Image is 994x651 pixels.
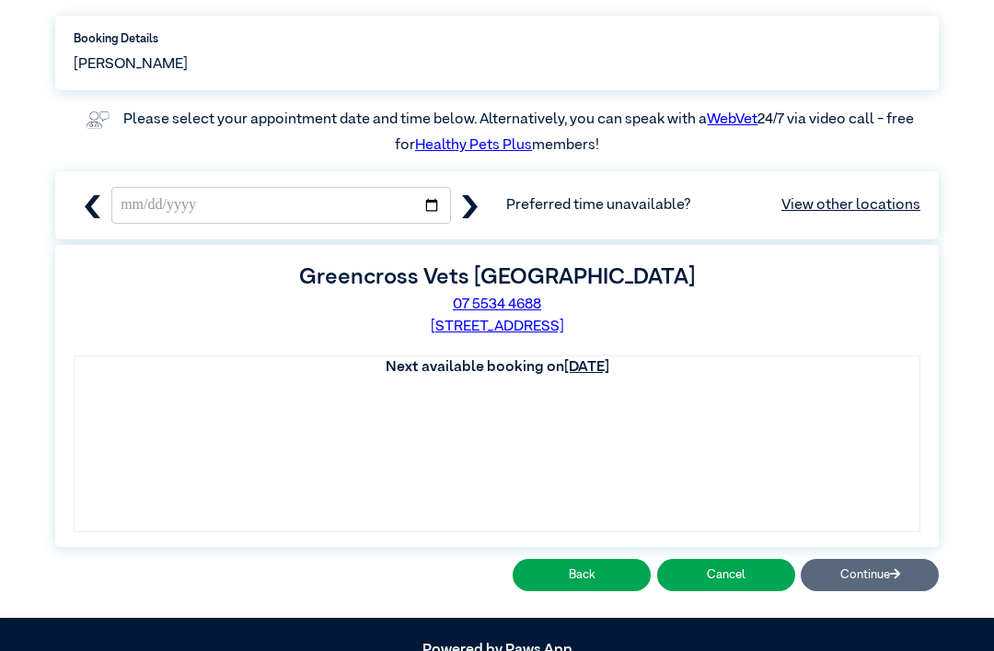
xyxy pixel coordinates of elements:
[657,559,795,591] button: Cancel
[74,30,920,48] label: Booking Details
[564,360,609,375] u: [DATE]
[506,194,920,216] span: Preferred time unavailable?
[74,53,188,76] span: [PERSON_NAME]
[453,297,541,312] a: 07 5534 4688
[431,320,564,334] a: [STREET_ADDRESS]
[415,138,532,153] a: Healthy Pets Plus
[299,266,695,288] label: Greencross Vets [GEOGRAPHIC_DATA]
[781,194,920,216] a: View other locations
[513,559,651,591] button: Back
[123,112,917,153] label: Please select your appointment date and time below. Alternatively, you can speak with a 24/7 via ...
[707,112,757,127] a: WebVet
[80,105,115,134] img: vet
[75,356,919,378] th: Next available booking on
